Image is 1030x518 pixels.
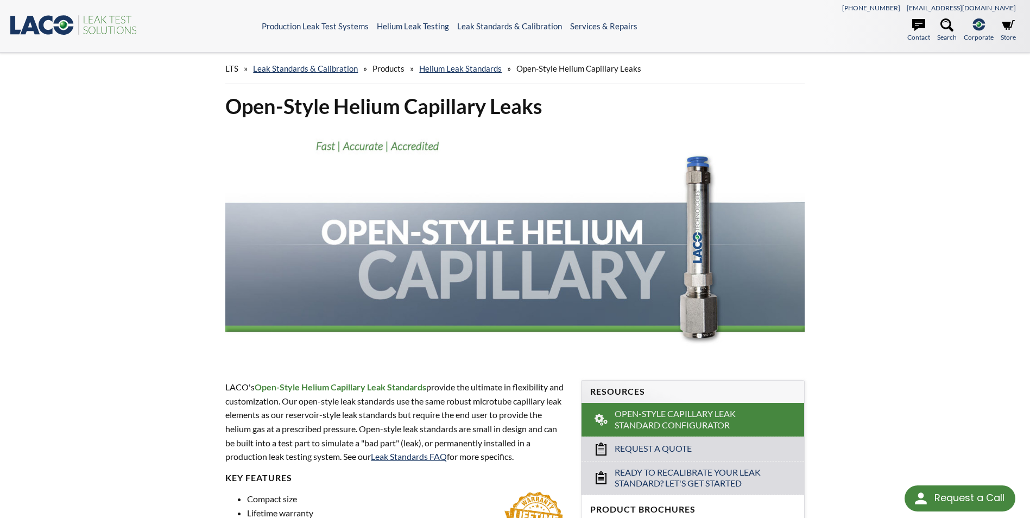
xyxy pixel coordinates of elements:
a: [EMAIL_ADDRESS][DOMAIN_NAME] [907,4,1016,12]
a: Helium Leak Testing [377,21,449,31]
a: Leak Standards FAQ [371,451,447,462]
p: provide the ultimate in flexibility and customization. Our open-style leak standards use the same... [225,380,567,464]
div: » » » » [225,53,804,84]
div: Request a Call [934,485,1004,510]
a: Production Leak Test Systems [262,21,369,31]
span: Open-Style Helium Capillary Leaks [516,64,641,73]
a: Helium Leak Standards [419,64,502,73]
span: Ready to Recalibrate Your Leak Standard? Let's Get Started [615,467,772,490]
div: Request a Call [905,485,1015,511]
a: Leak Standards & Calibration [253,64,358,73]
a: Store [1001,18,1016,42]
img: round button [912,490,930,507]
span: Products [372,64,405,73]
h4: Key FEATURES [225,472,567,484]
a: Search [937,18,957,42]
a: Ready to Recalibrate Your Leak Standard? Let's Get Started [582,461,804,495]
span: LACO's [225,382,255,392]
a: Leak Standards & Calibration [457,21,562,31]
a: Contact [907,18,930,42]
li: Compact size [247,492,567,506]
h4: Product Brochures [590,504,795,515]
strong: Open-Style Helium Capillary Leak Standards [255,382,426,392]
span: Request a Quote [615,443,692,454]
img: Open-Style Helium Capillary header [225,128,804,360]
h4: Resources [590,386,795,397]
a: Services & Repairs [570,21,637,31]
span: LTS [225,64,238,73]
h1: Open-Style Helium Capillary Leaks [225,93,804,119]
span: Corporate [964,32,994,42]
a: Request a Quote [582,437,804,461]
a: [PHONE_NUMBER] [842,4,900,12]
a: Open-Style Capillary Leak Standard Configurator [582,403,804,437]
span: Open-Style Capillary Leak Standard Configurator [615,408,772,431]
